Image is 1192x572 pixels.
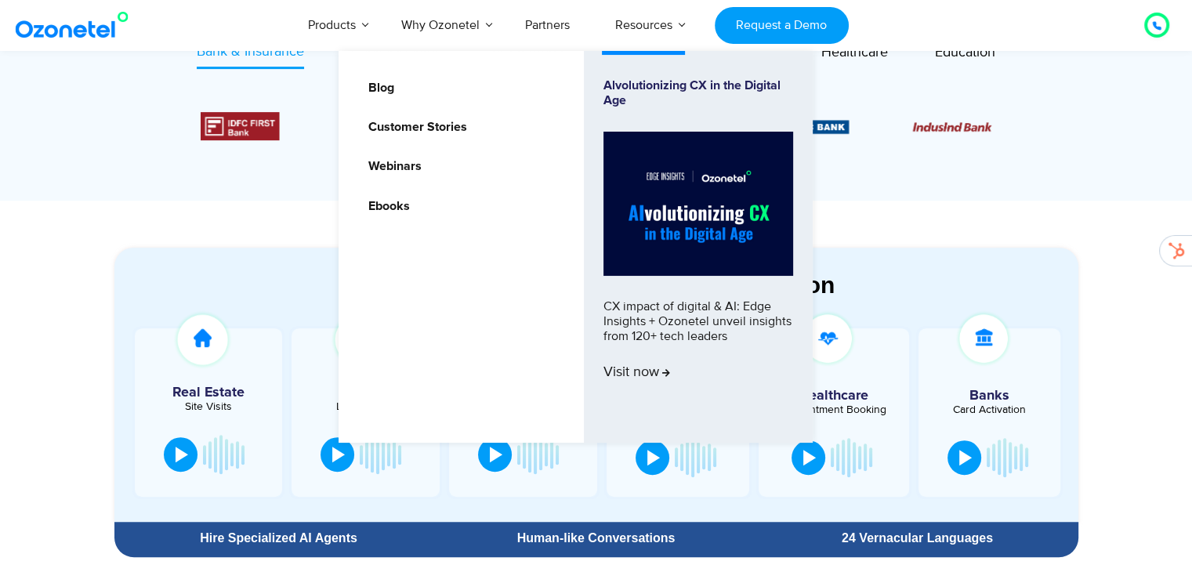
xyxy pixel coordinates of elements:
[603,364,670,382] span: Visit now
[770,404,897,415] div: Appointment Booking
[764,532,1070,545] div: 24 Vernacular Languages
[299,386,432,400] h5: NBFC
[715,7,849,44] a: Request a Demo
[143,386,275,400] h5: Real Estate
[299,401,432,412] div: Loan Inquiry
[913,117,992,136] div: 3 / 6
[603,78,793,415] a: Alvolutionizing CX in the Digital AgeCX impact of digital & AI: Edge Insights + Ozonetel unveil i...
[926,389,1053,403] h5: Banks
[200,112,279,140] img: Picture12.png
[122,532,436,545] div: Hire Specialized AI Agents
[197,42,304,69] a: Bank & Insurance
[770,389,897,403] h5: Healthcare
[358,78,397,98] a: Blog
[358,118,469,137] a: Customer Stories
[926,404,1053,415] div: Card Activation
[935,44,995,61] span: Education
[197,43,304,60] span: Bank & Insurance
[821,42,888,68] a: Healthcare
[200,112,279,140] div: 4 / 6
[603,132,793,276] img: Alvolutionizing.jpg
[443,532,748,545] div: Human-like Conversations
[130,271,1078,299] div: Experience Our Voice AI Agents in Action
[935,42,995,68] a: Education
[358,157,424,176] a: Webinars
[358,197,412,216] a: Ebooks
[913,122,992,132] img: Picture10.png
[143,401,275,412] div: Site Visits
[201,105,992,147] div: Image Carousel
[821,44,888,61] span: Healthcare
